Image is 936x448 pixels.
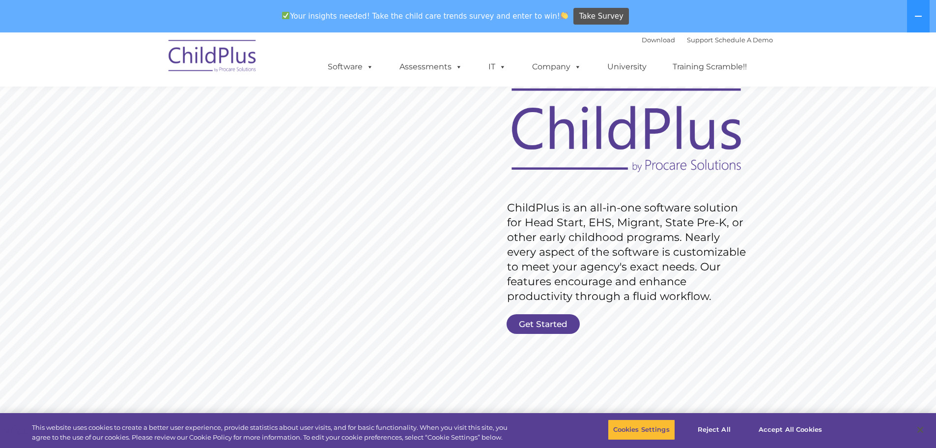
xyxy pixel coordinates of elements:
[164,33,262,82] img: ChildPlus by Procare Solutions
[282,12,289,19] img: ✅
[561,12,568,19] img: 👏
[507,314,580,334] a: Get Started
[663,57,757,77] a: Training Scramble!!
[479,57,516,77] a: IT
[687,36,713,44] a: Support
[318,57,383,77] a: Software
[573,8,629,25] a: Take Survey
[597,57,656,77] a: University
[642,36,675,44] a: Download
[579,8,624,25] span: Take Survey
[715,36,773,44] a: Schedule A Demo
[608,419,675,440] button: Cookies Settings
[507,201,751,304] rs-layer: ChildPlus is an all-in-one software solution for Head Start, EHS, Migrant, State Pre-K, or other ...
[753,419,827,440] button: Accept All Cookies
[390,57,472,77] a: Assessments
[32,423,515,442] div: This website uses cookies to create a better user experience, provide statistics about user visit...
[522,57,591,77] a: Company
[909,419,931,441] button: Close
[683,419,745,440] button: Reject All
[642,36,773,44] font: |
[278,6,572,26] span: Your insights needed! Take the child care trends survey and enter to win!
